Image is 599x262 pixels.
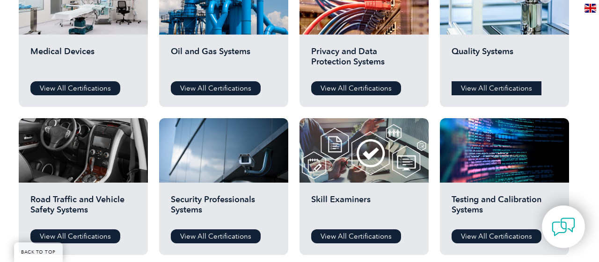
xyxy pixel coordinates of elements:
h2: Medical Devices [30,46,136,74]
a: View All Certifications [452,229,541,243]
a: View All Certifications [311,229,401,243]
img: en [584,4,596,13]
a: View All Certifications [311,81,401,95]
h2: Testing and Calibration Systems [452,194,557,222]
h2: Security Professionals Systems [171,194,277,222]
h2: Oil and Gas Systems [171,46,277,74]
a: View All Certifications [171,81,261,95]
h2: Quality Systems [452,46,557,74]
a: View All Certifications [171,229,261,243]
a: View All Certifications [30,81,120,95]
a: View All Certifications [30,229,120,243]
h2: Skill Examiners [311,194,417,222]
a: View All Certifications [452,81,541,95]
h2: Road Traffic and Vehicle Safety Systems [30,194,136,222]
img: contact-chat.png [552,215,575,239]
h2: Privacy and Data Protection Systems [311,46,417,74]
a: BACK TO TOP [14,242,63,262]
